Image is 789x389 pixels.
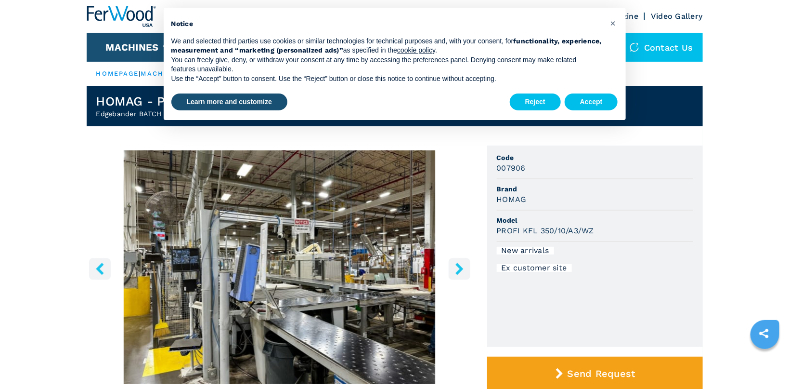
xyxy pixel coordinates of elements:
p: You can freely give, deny, or withdraw your consent at any time by accessing the preferences pane... [171,55,603,74]
h2: Edgebander BATCH 1 [96,109,313,119]
button: Close this notice [606,15,621,31]
div: Ex customer site [497,264,572,272]
span: Model [497,215,693,225]
img: Contact us [630,42,639,52]
p: Use the “Accept” button to consent. Use the “Reject” button or close this notice to continue with... [171,74,603,84]
h3: HOMAG [497,194,527,205]
button: right-button [449,258,470,280]
div: Contact us [620,33,703,62]
img: Edgebander BATCH 1 HOMAG PROFI KFL 350/10/A3/WZ [87,150,473,384]
button: left-button [89,258,111,280]
span: Send Request [568,368,635,379]
span: | [139,70,141,77]
img: Ferwood [87,6,156,27]
span: Brand [497,184,693,194]
p: We and selected third parties use cookies or similar technologies for technical purposes and, wit... [171,37,603,55]
h2: Notice [171,19,603,29]
button: Learn more and customize [171,94,287,111]
button: Machines [105,41,158,53]
a: Video Gallery [651,12,702,21]
span: × [610,17,616,29]
h1: HOMAG - PROFI KFL 350/10/A3/WZ [96,94,313,109]
div: New arrivals [497,247,554,255]
h3: 007906 [497,162,526,174]
a: machines [141,70,182,77]
button: Accept [565,94,618,111]
a: sharethis [752,322,776,346]
h3: PROFI KFL 350/10/A3/WZ [497,225,595,236]
iframe: Chat [748,346,782,382]
span: Code [497,153,693,162]
a: cookie policy [397,46,435,54]
button: Reject [510,94,561,111]
strong: functionality, experience, measurement and “marketing (personalized ads)” [171,37,602,54]
div: Go to Slide 2 [87,150,473,384]
a: HOMEPAGE [96,70,139,77]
